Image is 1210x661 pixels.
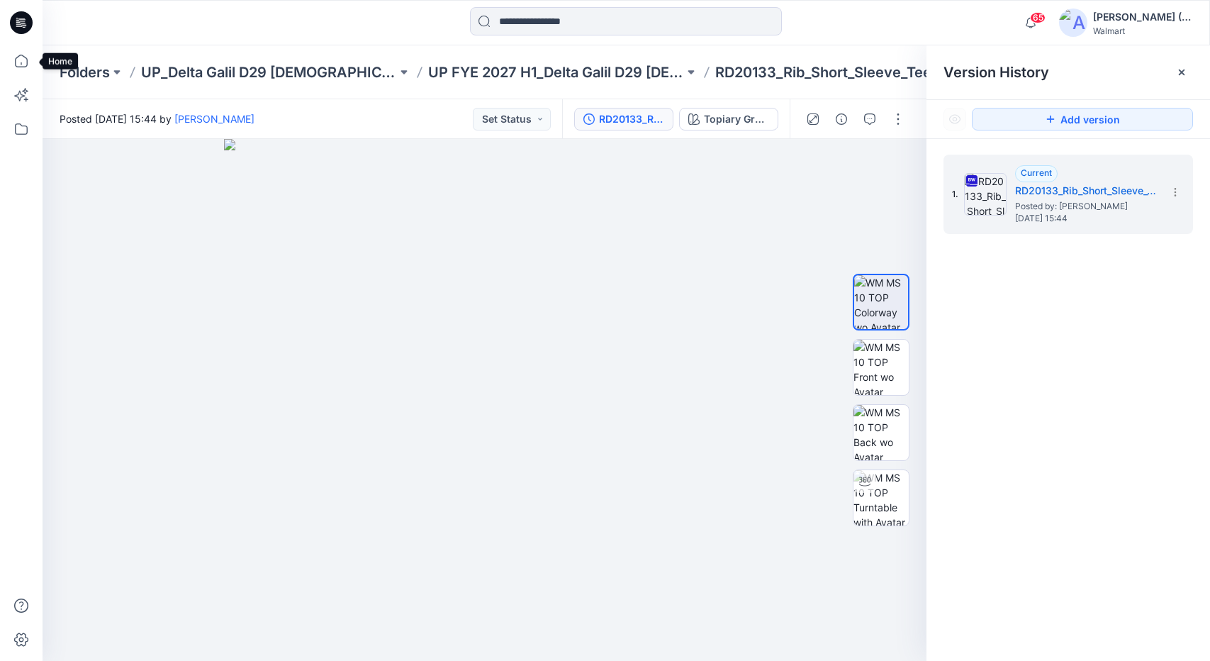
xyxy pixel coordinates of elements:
[1093,9,1192,26] div: [PERSON_NAME] (Delta Galil)
[224,139,746,661] img: eyJhbGciOiJIUzI1NiIsImtpZCI6IjAiLCJzbHQiOiJzZXMiLCJ0eXAiOiJKV1QifQ.eyJkYXRhIjp7InR5cGUiOiJzdG9yYW...
[1030,12,1046,23] span: 65
[679,108,778,130] button: Topiary Green
[853,470,909,526] img: WM MS 10 TOP Turntable with Avatar
[1176,67,1187,78] button: Close
[964,173,1007,216] img: RD20133_Rib_Short_Sleeve_Tee_Shirt
[853,340,909,395] img: WM MS 10 TOP Front wo Avatar
[972,108,1193,130] button: Add version
[853,405,909,460] img: WM MS 10 TOP Back wo Avatar
[1015,182,1157,199] h5: RD20133_Rib_Short_Sleeve_Tee_Shirt
[1015,213,1157,223] span: [DATE] 15:44
[1059,9,1087,37] img: avatar
[60,62,110,82] a: Folders
[1015,199,1157,213] span: Posted by: Anya Haber
[574,108,673,130] button: RD20133_Rib_Short_Sleeve_Tee_Shirt
[943,108,966,130] button: Show Hidden Versions
[1093,26,1192,36] div: Walmart
[715,62,971,82] p: RD20133_Rib_Short_Sleeve_Tee_Shirt_WK18
[704,111,769,127] div: Topiary Green
[428,62,684,82] a: UP FYE 2027 H1_Delta Galil D29 [DEMOGRAPHIC_DATA] NOBO Wall
[141,62,397,82] a: UP_Delta Galil D29 [DEMOGRAPHIC_DATA] NOBO Intimates
[1021,167,1052,178] span: Current
[854,275,908,329] img: WM MS 10 TOP Colorway wo Avatar
[599,111,664,127] div: RD20133_Rib_Short_Sleeve_Tee_Shirt
[830,108,853,130] button: Details
[174,113,254,125] a: [PERSON_NAME]
[952,188,958,201] span: 1.
[943,64,1049,81] span: Version History
[60,111,254,126] span: Posted [DATE] 15:44 by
